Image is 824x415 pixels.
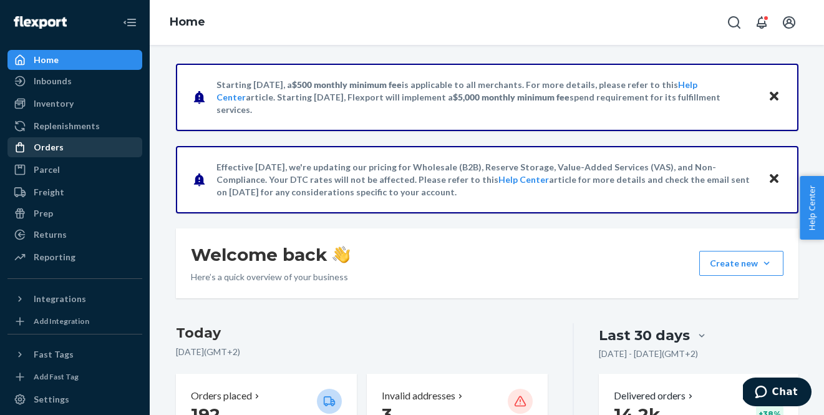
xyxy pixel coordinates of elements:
[34,316,89,326] div: Add Integration
[722,10,747,35] button: Open Search Box
[7,160,142,180] a: Parcel
[7,389,142,409] a: Settings
[34,293,86,305] div: Integrations
[170,15,205,29] a: Home
[34,54,59,66] div: Home
[7,289,142,309] button: Integrations
[7,225,142,245] a: Returns
[7,50,142,70] a: Home
[7,314,142,329] a: Add Integration
[498,174,549,185] a: Help Center
[34,348,74,361] div: Fast Tags
[7,203,142,223] a: Prep
[332,246,350,263] img: hand-wave emoji
[191,271,350,283] p: Here’s a quick overview of your business
[34,120,100,132] div: Replenishments
[7,182,142,202] a: Freight
[34,75,72,87] div: Inbounds
[766,88,782,106] button: Close
[34,141,64,154] div: Orders
[382,389,455,403] p: Invalid addresses
[777,10,802,35] button: Open account menu
[7,344,142,364] button: Fast Tags
[743,378,812,409] iframe: Opens a widget where you can chat to one of our agents
[117,10,142,35] button: Close Navigation
[34,228,67,241] div: Returns
[7,94,142,114] a: Inventory
[34,186,64,198] div: Freight
[800,176,824,240] button: Help Center
[7,137,142,157] a: Orders
[599,348,698,360] p: [DATE] - [DATE] ( GMT+2 )
[7,369,142,384] a: Add Fast Tag
[453,92,570,102] span: $5,000 monthly minimum fee
[7,71,142,91] a: Inbounds
[749,10,774,35] button: Open notifications
[7,247,142,267] a: Reporting
[176,323,548,343] h3: Today
[34,393,69,406] div: Settings
[216,161,756,198] p: Effective [DATE], we're updating our pricing for Wholesale (B2B), Reserve Storage, Value-Added Se...
[160,4,215,41] ol: breadcrumbs
[34,207,53,220] div: Prep
[614,389,696,403] button: Delivered orders
[699,251,783,276] button: Create new
[191,243,350,266] h1: Welcome back
[34,251,75,263] div: Reporting
[34,164,60,176] div: Parcel
[14,16,67,29] img: Flexport logo
[766,170,782,188] button: Close
[216,79,756,116] p: Starting [DATE], a is applicable to all merchants. For more details, please refer to this article...
[176,346,548,358] p: [DATE] ( GMT+2 )
[34,97,74,110] div: Inventory
[599,326,690,345] div: Last 30 days
[191,389,252,403] p: Orders placed
[7,116,142,136] a: Replenishments
[34,371,79,382] div: Add Fast Tag
[292,79,402,90] span: $500 monthly minimum fee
